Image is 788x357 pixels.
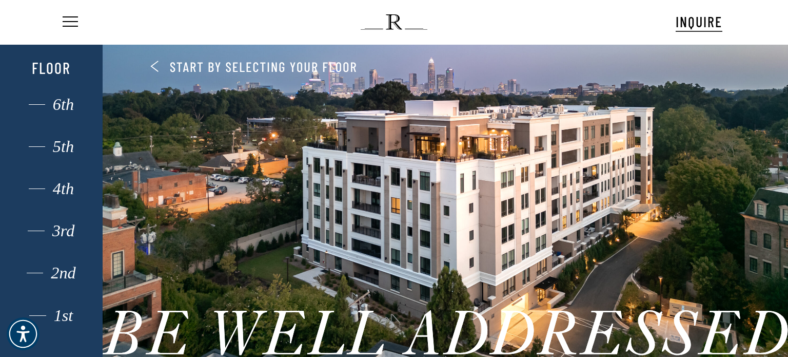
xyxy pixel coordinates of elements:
div: 5th [16,140,87,153]
div: Floor [16,59,87,77]
div: 2nd [16,266,87,279]
div: 4th [16,182,87,195]
a: INQUIRE [676,12,722,32]
div: Accessibility Menu [7,317,40,350]
span: INQUIRE [676,13,722,30]
div: 3rd [16,224,87,237]
img: The Regent [361,14,427,30]
div: 6th [16,98,87,111]
a: Navigation Menu [61,17,78,28]
div: 1st [16,309,87,322]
